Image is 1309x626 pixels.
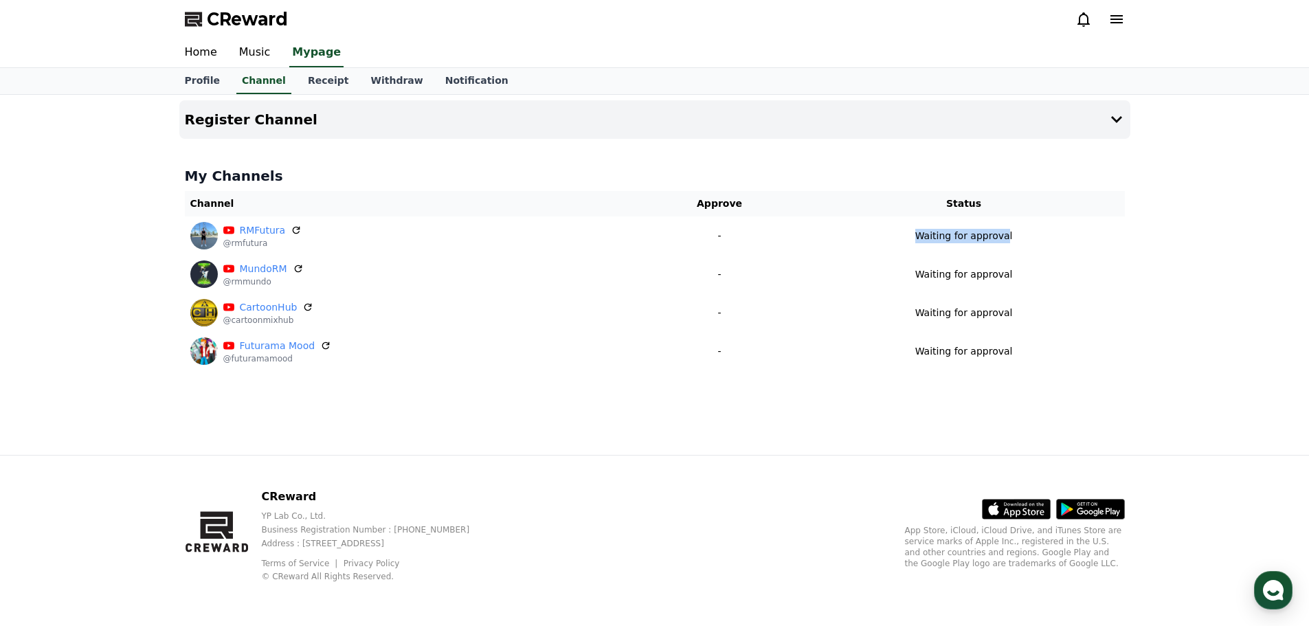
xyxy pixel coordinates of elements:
a: Mypage [289,38,344,67]
p: - [641,229,797,243]
a: Music [228,38,282,67]
span: Home [35,456,59,467]
a: Messages [91,436,177,470]
a: Terms of Service [261,559,339,568]
img: CartoonHub [190,299,218,326]
p: YP Lab Co., Ltd. [261,511,491,522]
p: - [641,306,797,320]
a: MundoRM [240,262,287,276]
a: Receipt [297,68,360,94]
button: Register Channel [179,100,1130,139]
h4: My Channels [185,166,1125,186]
p: @rmfutura [223,238,302,249]
p: @rmmundo [223,276,304,287]
p: Address : [STREET_ADDRESS] [261,538,491,549]
a: Home [174,38,228,67]
p: Waiting for approval [915,344,1013,359]
span: Messages [114,457,155,468]
th: Status [803,191,1125,216]
p: - [641,267,797,282]
a: Channel [236,68,291,94]
img: Futurama Mood [190,337,218,365]
p: - [641,344,797,359]
p: App Store, iCloud, iCloud Drive, and iTunes Store are service marks of Apple Inc., registered in ... [905,525,1125,569]
a: Notification [434,68,519,94]
a: Settings [177,436,264,470]
img: RMFutura [190,222,218,249]
p: Waiting for approval [915,229,1013,243]
p: @futuramamood [223,353,332,364]
a: Withdraw [359,68,434,94]
a: CReward [185,8,288,30]
p: Business Registration Number : [PHONE_NUMBER] [261,524,491,535]
a: RMFutura [240,223,286,238]
span: Settings [203,456,237,467]
img: MundoRM [190,260,218,288]
th: Approve [636,191,803,216]
a: Privacy Policy [344,559,400,568]
th: Channel [185,191,636,216]
a: CartoonHub [240,300,298,315]
a: Home [4,436,91,470]
p: © CReward All Rights Reserved. [261,571,491,582]
p: CReward [261,489,491,505]
p: @cartoonmixhub [223,315,314,326]
span: CReward [207,8,288,30]
p: Waiting for approval [915,306,1013,320]
a: Profile [174,68,231,94]
p: Waiting for approval [915,267,1013,282]
h4: Register Channel [185,112,317,127]
a: Futurama Mood [240,339,315,353]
